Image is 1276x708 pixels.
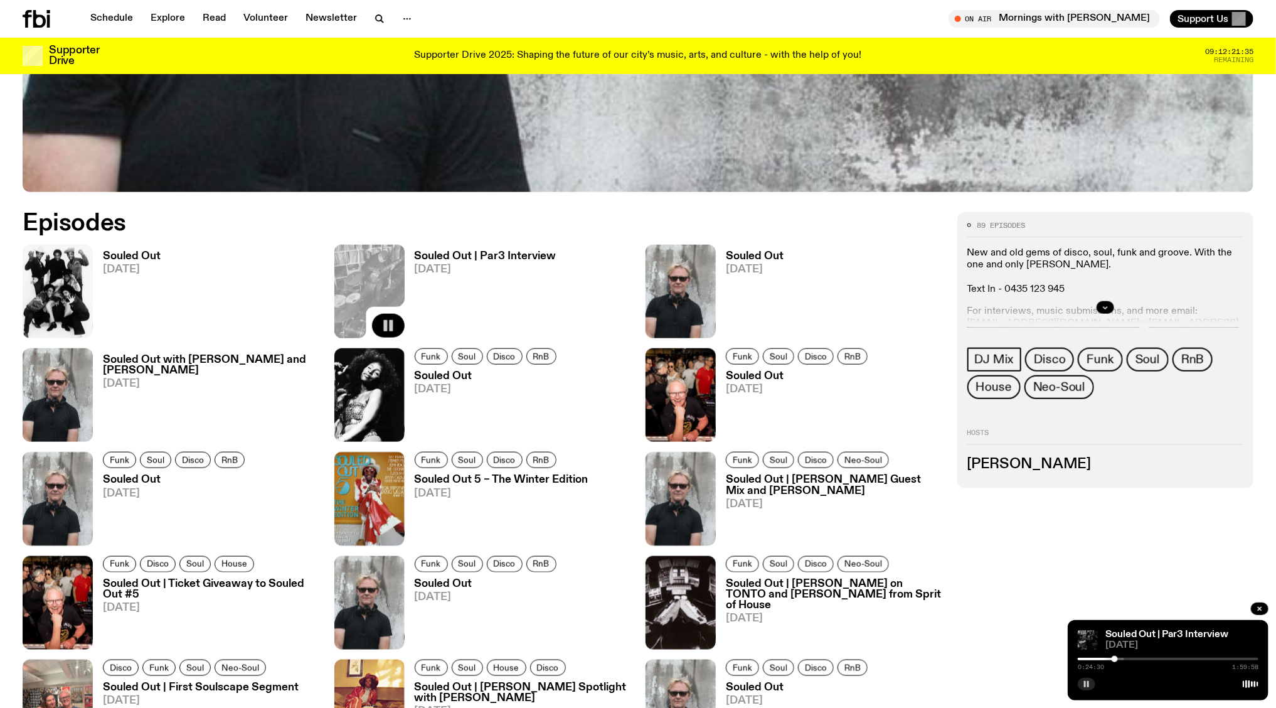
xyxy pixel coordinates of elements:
span: Disco [805,351,827,361]
a: Neo-Soul [837,452,889,468]
span: 89 episodes [977,222,1026,229]
span: [DATE] [415,488,588,499]
span: Neo-Soul [1033,380,1085,394]
span: Soul [459,456,476,465]
a: RnB [526,348,556,365]
button: Support Us [1170,10,1253,28]
a: House [967,375,1021,399]
a: Read [195,10,233,28]
span: [DATE] [103,488,248,499]
a: Souled Out | [PERSON_NAME] Guest Mix and [PERSON_NAME][DATE] [716,475,942,545]
span: Funk [422,559,441,569]
span: [DATE] [103,695,299,706]
a: Funk [103,452,136,468]
span: Funk [422,351,441,361]
a: Disco [798,348,834,365]
img: Stephen looks directly at the camera, wearing a black tee, black sunglasses and headphones around... [334,556,405,650]
span: RnB [533,559,550,569]
a: House [215,556,254,572]
span: Support Us [1178,13,1228,24]
a: Disco [175,452,211,468]
a: RnB [526,452,556,468]
a: Souled Out[DATE] [405,579,560,650]
a: Soul [452,452,483,468]
span: Funk [733,456,752,465]
a: Disco [798,452,834,468]
h3: Souled Out with [PERSON_NAME] and [PERSON_NAME] [103,355,319,376]
a: Souled Out | Par3 Interview[DATE] [405,251,556,338]
a: RnB [837,348,868,365]
span: Funk [733,663,752,672]
a: Soul [452,660,483,676]
span: Disco [1034,353,1065,367]
a: RnB [837,660,868,676]
h3: Souled Out | [PERSON_NAME] Spotlight with [PERSON_NAME] [415,682,631,704]
span: Soul [459,559,476,569]
span: Disco [494,456,516,465]
span: Funk [422,456,441,465]
span: Soul [770,456,787,465]
h3: Souled Out [726,682,871,693]
a: Soul [763,660,794,676]
span: Disco [494,351,516,361]
a: Funk [142,660,176,676]
h3: Souled Out 5 – The Winter Edition [415,475,588,485]
h3: Supporter Drive [49,45,99,67]
span: Funk [110,559,129,569]
span: Soul [186,663,204,672]
h3: Souled Out [415,371,560,382]
a: Funk [726,348,759,365]
span: Neo-Soul [844,456,882,465]
a: Neo-Soul [837,556,889,572]
span: Soul [770,663,787,672]
span: Remaining [1214,56,1253,63]
h3: Souled Out | [PERSON_NAME] Guest Mix and [PERSON_NAME] [726,475,942,496]
a: Soul [1127,348,1169,372]
a: Disco [798,660,834,676]
a: Explore [143,10,193,28]
h3: Souled Out | [PERSON_NAME] on TONTO and [PERSON_NAME] from Sprit of House [726,579,942,611]
a: Disco [487,452,523,468]
span: RnB [533,456,550,465]
a: Souled Out with [PERSON_NAME] and [PERSON_NAME][DATE] [93,355,319,442]
span: [DATE] [415,384,560,395]
a: Volunteer [236,10,295,28]
span: Disco [537,663,559,672]
a: Funk [726,452,759,468]
a: Souled Out | Par3 Interview [1105,630,1228,640]
span: RnB [1181,353,1204,367]
span: Soul [1135,353,1160,367]
span: Soul [770,559,787,569]
h2: Episodes [23,212,838,235]
a: Souled Out[DATE] [93,475,248,545]
span: House [221,559,247,569]
span: [DATE] [103,264,161,275]
span: [DATE] [726,384,871,395]
a: Souled Out[DATE] [716,371,871,442]
a: Disco [798,556,834,572]
span: RnB [221,456,238,465]
span: 09:12:21:35 [1205,48,1253,55]
h3: [PERSON_NAME] [967,458,1244,471]
span: Disco [805,456,827,465]
span: Funk [110,456,129,465]
span: Soul [459,663,476,672]
h3: Souled Out [726,371,871,382]
a: Souled Out 5 – The Winter Edition[DATE] [405,475,588,545]
a: Funk [415,660,448,676]
img: Stephen looks directly at the camera, wearing a black tee, black sunglasses and headphones around... [646,245,716,338]
a: Funk [726,556,759,572]
a: Souled Out | [PERSON_NAME] on TONTO and [PERSON_NAME] from Sprit of House[DATE] [716,579,942,650]
a: RnB [1172,348,1213,372]
a: Funk [415,348,448,365]
span: 1:59:58 [1232,664,1258,670]
a: Disco [1025,348,1074,372]
span: Soul [770,351,787,361]
h3: Souled Out [103,475,248,485]
a: Disco [140,556,176,572]
a: Funk [415,452,448,468]
span: Disco [182,456,204,465]
span: Disco [147,559,169,569]
h3: Souled Out | Ticket Giveaway to Souled Out #5 [103,579,319,600]
span: Disco [494,559,516,569]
